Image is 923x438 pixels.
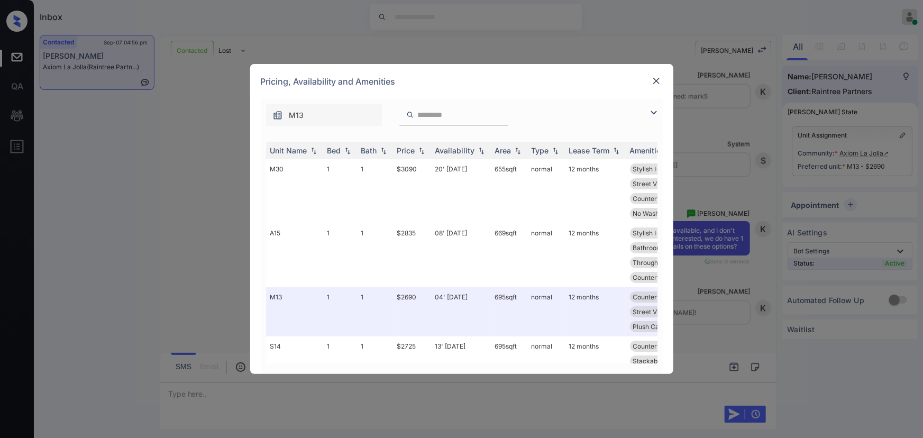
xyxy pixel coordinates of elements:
[532,146,549,155] div: Type
[491,223,527,287] td: 669 sqft
[270,146,307,155] div: Unit Name
[633,209,687,217] span: No Washer / Dry...
[633,293,686,301] span: Countertops - G...
[266,287,323,336] td: M13
[633,273,686,281] span: Countertops - Q...
[565,336,626,386] td: 12 months
[565,223,626,287] td: 12 months
[633,165,686,173] span: Stylish Hardwar...
[323,223,357,287] td: 1
[527,159,565,223] td: normal
[378,147,389,154] img: sorting
[491,159,527,223] td: 655 sqft
[633,323,686,331] span: Plush Carpeting...
[633,229,686,237] span: Stylish Hardwar...
[550,147,561,154] img: sorting
[342,147,353,154] img: sorting
[611,147,622,154] img: sorting
[633,195,686,203] span: Countertops - Q...
[393,336,431,386] td: $2725
[327,146,341,155] div: Bed
[393,223,431,287] td: $2835
[397,146,415,155] div: Price
[527,223,565,287] td: normal
[565,287,626,336] td: 12 months
[357,287,393,336] td: 1
[565,159,626,223] td: 12 months
[633,180,668,188] span: Street View
[250,64,673,99] div: Pricing, Availability and Amenities
[633,308,668,316] span: Street View
[361,146,377,155] div: Bath
[272,110,283,121] img: icon-zuma
[308,147,319,154] img: sorting
[476,147,487,154] img: sorting
[323,336,357,386] td: 1
[527,287,565,336] td: normal
[266,223,323,287] td: A15
[495,146,511,155] div: Area
[393,159,431,223] td: $3090
[431,287,491,336] td: 04' [DATE]
[647,106,660,119] img: icon-zuma
[357,159,393,223] td: 1
[431,159,491,223] td: 20' [DATE]
[406,110,414,120] img: icon-zuma
[393,287,431,336] td: $2690
[266,159,323,223] td: M30
[357,223,393,287] td: 1
[416,147,427,154] img: sorting
[513,147,523,154] img: sorting
[357,336,393,386] td: 1
[491,336,527,386] td: 695 sqft
[431,336,491,386] td: 13' [DATE]
[266,336,323,386] td: S14
[323,159,357,223] td: 1
[289,109,304,121] span: M13
[435,146,475,155] div: Availability
[633,244,690,252] span: Bathroom Cabine...
[527,336,565,386] td: normal
[633,357,690,365] span: Stackable Washe...
[569,146,610,155] div: Lease Term
[323,287,357,336] td: 1
[633,342,686,350] span: Countertops - G...
[630,146,665,155] div: Amenities
[431,223,491,287] td: 08' [DATE]
[651,76,662,86] img: close
[491,287,527,336] td: 695 sqft
[633,259,688,267] span: Throughout Plan...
